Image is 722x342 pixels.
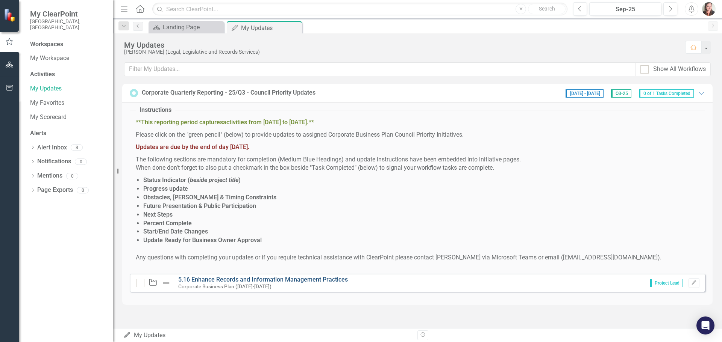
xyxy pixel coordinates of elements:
div: Open Intercom Messenger [696,316,714,334]
small: Corporate Business Plan ([DATE]-[DATE]) [178,283,272,289]
strong: Progress update [143,185,188,192]
button: Sep-25 [589,2,661,16]
a: Landing Page [150,23,222,32]
small: [GEOGRAPHIC_DATA], [GEOGRAPHIC_DATA] [30,18,105,31]
a: Alert Inbox [37,143,67,152]
a: 5.16 Enhance Records and Information Management Practices [178,276,348,283]
strong: Percent Complete [143,220,192,227]
img: Not Defined [162,279,171,288]
div: My Updates [124,41,678,49]
img: Jacqueline Gartner [702,2,716,16]
strong: Constraints [246,194,276,201]
span: The following sections are mandatory for completion (Medium Blue Headings) and update instruction... [136,156,521,172]
div: 0 [66,173,78,179]
div: Sep-25 [592,5,659,14]
span: Project Lead [650,279,683,287]
div: Activities [30,70,105,79]
a: Page Exports [37,186,73,194]
a: My Scorecard [30,113,105,122]
div: Show All Workflows [653,65,706,74]
a: My Updates [30,84,105,93]
strong: Next Steps [143,211,173,218]
em: beside project title [190,176,238,184]
div: [PERSON_NAME] (Legal, Legislative and Records Services) [124,49,678,55]
strong: Start/End Date Changes [143,228,208,235]
input: Search ClearPoint... [152,3,567,16]
a: My Workspace [30,54,105,63]
div: 0 [75,158,87,165]
p: Any questions with completing your updates or if you require technical assistance with ClearPoint... [136,245,699,262]
strong: Status Indicator ( ) [143,176,241,184]
a: Mentions [37,172,62,180]
div: Alerts [30,129,105,138]
span: Search [539,6,555,12]
span: Updates are due by the end of day [DATE]. [136,143,250,151]
div: 0 [77,187,89,193]
a: Notifications [37,157,71,166]
div: Landing Page [163,23,222,32]
div: Corporate Quarterly Reporting - 25/Q3 - Council Priority Updates [142,89,315,97]
a: My Favorites [30,99,105,107]
legend: Instructions [136,106,175,115]
strong: Future Presentation & Public Participation [143,202,256,209]
span: 0 of 1 Tasks Completed [639,89,694,98]
strong: activities from [DATE] to [DATE].** [223,119,314,126]
strong: Update Ready for Business Owner Approval [143,237,262,244]
img: ClearPoint Strategy [4,9,17,22]
div: 8 [71,145,83,151]
input: Filter My Updates... [124,62,636,76]
span: Q3-25 [611,89,631,98]
strong: **This reporting period captures [136,119,223,126]
div: My Updates [123,331,412,340]
strong: Obstacles, [PERSON_NAME] & Timing [143,194,244,201]
p: Please click on the "green pencil" (below) to provide updates to assigned Corporate Business Plan... [136,131,699,139]
span: [DATE] - [DATE] [566,89,604,98]
div: My Updates [241,23,300,33]
div: Workspaces [30,40,63,49]
button: Search [528,4,566,14]
span: My ClearPoint [30,9,105,18]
